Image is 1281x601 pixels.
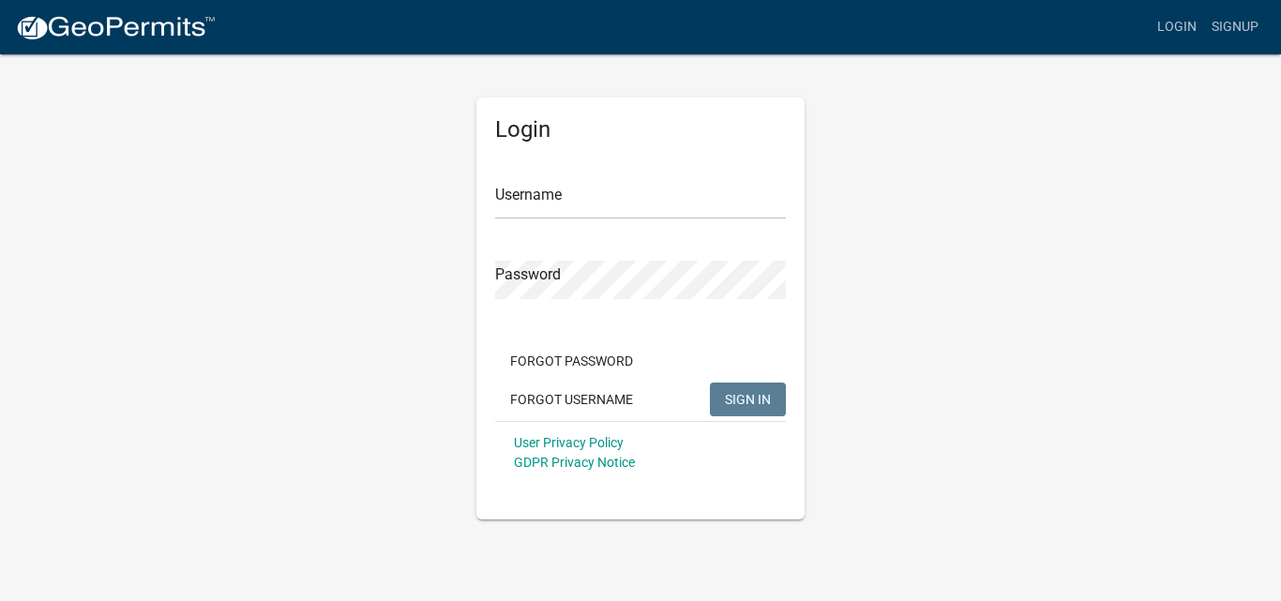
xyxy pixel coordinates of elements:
[495,116,786,143] h5: Login
[725,391,771,406] span: SIGN IN
[710,383,786,416] button: SIGN IN
[1150,9,1204,45] a: Login
[514,435,624,450] a: User Privacy Policy
[1204,9,1266,45] a: Signup
[514,455,635,470] a: GDPR Privacy Notice
[495,383,648,416] button: Forgot Username
[495,344,648,378] button: Forgot Password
